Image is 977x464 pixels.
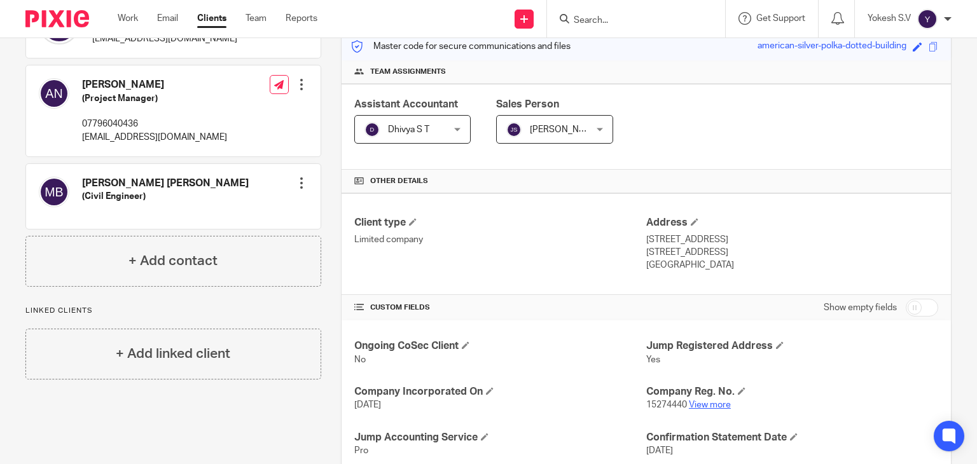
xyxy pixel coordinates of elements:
[370,67,446,77] span: Team assignments
[646,400,687,409] span: 15274440
[286,12,317,25] a: Reports
[82,177,249,190] h4: [PERSON_NAME] [PERSON_NAME]
[25,306,321,316] p: Linked clients
[354,431,646,444] h4: Jump Accounting Service
[39,78,69,109] img: svg%3E
[388,125,429,134] span: Dhivya S T
[354,99,458,109] span: Assistant Accountant
[246,12,267,25] a: Team
[82,118,227,130] p: 07796040436
[364,122,380,137] img: svg%3E
[646,355,660,364] span: Yes
[128,251,218,271] h4: + Add contact
[646,233,938,246] p: [STREET_ADDRESS]
[506,122,522,137] img: svg%3E
[354,216,646,229] h4: Client type
[917,9,938,29] img: svg%3E
[82,190,249,203] h5: (Civil Engineer)
[824,301,897,314] label: Show empty fields
[82,131,227,144] p: [EMAIL_ADDRESS][DOMAIN_NAME]
[758,39,906,54] div: american-silver-polka-dotted-building
[354,233,646,246] p: Limited company
[868,12,911,25] p: Yokesh S.V
[646,385,938,399] h4: Company Reg. No.
[646,446,673,455] span: [DATE]
[197,12,226,25] a: Clients
[354,385,646,399] h4: Company Incorporated On
[646,431,938,444] h4: Confirmation Statement Date
[689,400,731,409] a: View more
[92,32,237,45] p: [EMAIL_ADDRESS][DOMAIN_NAME]
[157,12,178,25] a: Email
[118,12,138,25] a: Work
[646,339,938,353] h4: Jump Registered Address
[496,99,559,109] span: Sales Person
[756,14,805,23] span: Get Support
[370,176,428,186] span: Other details
[354,400,381,409] span: [DATE]
[354,446,368,455] span: Pro
[25,10,89,27] img: Pixie
[82,92,227,105] h5: (Project Manager)
[646,216,938,229] h4: Address
[354,355,366,364] span: No
[116,344,230,364] h4: + Add linked client
[646,259,938,271] p: [GEOGRAPHIC_DATA]
[39,177,69,207] img: svg%3E
[530,125,600,134] span: [PERSON_NAME]
[82,78,227,92] h4: [PERSON_NAME]
[354,303,646,313] h4: CUSTOM FIELDS
[646,246,938,259] p: [STREET_ADDRESS]
[572,15,687,27] input: Search
[351,40,571,53] p: Master code for secure communications and files
[354,339,646,353] h4: Ongoing CoSec Client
